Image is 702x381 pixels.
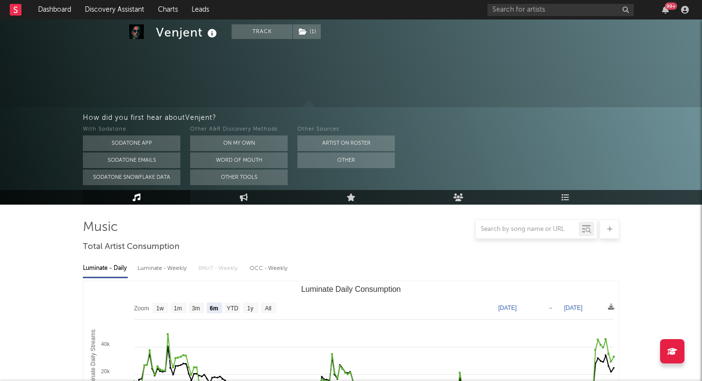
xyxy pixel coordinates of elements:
text: All [265,305,271,312]
text: YTD [227,305,238,312]
text: 1y [247,305,253,312]
text: [DATE] [498,305,517,311]
button: Sodatone Emails [83,152,180,168]
button: Word Of Mouth [190,152,288,168]
text: 40k [101,341,110,347]
text: 20k [101,368,110,374]
button: 99+ [662,6,669,14]
text: → [547,305,553,311]
text: 1w [156,305,164,312]
div: Luminate - Weekly [137,260,189,277]
text: Zoom [134,305,149,312]
span: ( 1 ) [292,24,321,39]
button: (1) [293,24,321,39]
button: On My Own [190,135,288,151]
button: Other [297,152,395,168]
div: Venjent [156,24,219,40]
text: [DATE] [564,305,583,311]
text: 6m [210,305,218,312]
div: Luminate - Daily [83,260,128,277]
div: Other Sources [297,124,395,135]
span: Total Artist Consumption [83,241,179,253]
div: Other A&R Discovery Methods [190,124,288,135]
text: 1m [174,305,182,312]
text: Luminate Daily Consumption [301,285,401,293]
input: Search for artists [487,4,634,16]
button: Artist on Roster [297,135,395,151]
div: How did you first hear about Venjent ? [83,112,702,124]
text: 3m [192,305,200,312]
button: Sodatone Snowflake Data [83,170,180,185]
div: 99 + [665,2,677,10]
button: Sodatone App [83,135,180,151]
button: Track [232,24,292,39]
div: OCC - Weekly [250,260,289,277]
button: Other Tools [190,170,288,185]
input: Search by song name or URL [476,226,579,233]
div: With Sodatone [83,124,180,135]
